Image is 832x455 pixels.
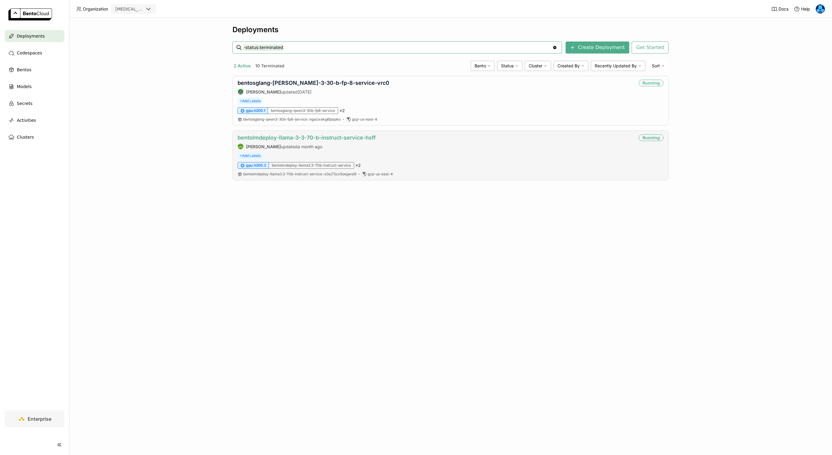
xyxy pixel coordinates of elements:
[352,117,377,122] span: gcp-us-east-4
[243,117,341,121] span: bentosglang-qwen3-30b-fp8-service ngocixekg6lpopko
[5,47,64,59] a: Codespaces
[238,143,376,149] div: updated
[17,134,34,141] span: Clusters
[5,131,64,143] a: Clusters
[471,61,495,71] div: Bento
[801,6,810,12] span: Help
[5,81,64,93] a: Models
[298,89,311,94] span: [DATE]
[238,80,389,86] a: bentosglang-[PERSON_NAME]-3-30-b-fp-8-service-vrc0
[246,163,266,168] span: gpu.h200.2
[648,61,669,71] div: Sort
[5,114,64,126] a: Activities
[268,107,338,114] div: bentosglang-qwen3-30b-fp8-service
[5,410,64,427] a: Enterprise
[529,63,542,69] span: Cluster
[254,62,286,70] button: 10 Terminated
[501,63,514,69] span: Status
[238,89,243,94] img: Shenyang Zhao
[771,6,788,12] a: Docs
[246,144,281,149] strong: [PERSON_NAME]
[144,6,145,12] input: Selected revia.
[238,89,389,95] div: updated
[17,117,36,124] span: Activities
[243,172,356,177] a: bentolmdeploy-llama3.3-70b-instruct-service:e3xj72cx5oegwsi9
[355,163,361,168] span: × 2
[554,61,588,71] div: Created By
[17,32,45,40] span: Deployments
[595,63,637,69] span: Recently Updated By
[298,144,322,149] span: a month ago
[566,42,629,54] button: Create Deployment
[557,63,580,69] span: Created By
[8,8,52,20] img: logo
[243,43,552,52] input: Search
[115,6,144,12] div: [MEDICAL_DATA]
[639,134,663,141] div: Running
[17,83,32,90] span: Models
[232,25,669,34] div: Deployments
[17,49,42,57] span: Codespaces
[269,162,354,169] div: bentolmdeploy-llama3.3-70b-instruct-service
[5,64,64,76] a: Bentos
[323,172,324,176] span: :
[591,61,645,71] div: Recently Updated By
[246,89,281,94] strong: [PERSON_NAME]
[525,61,551,71] div: Cluster
[238,134,376,141] a: bentolmdeploy-llama-3-3-70-b-instruct-service-hsff
[779,6,788,12] span: Docs
[5,30,64,42] a: Deployments
[368,172,393,177] span: gcp-us-east-4
[232,62,252,70] button: 2 Active
[83,6,108,12] span: Organization
[652,63,660,69] span: Sort
[639,80,663,86] div: Running
[238,152,263,159] span: +Add Labels
[632,42,669,54] button: Get Started
[794,6,810,12] div: Help
[816,5,825,14] img: Yi Guo
[5,97,64,109] a: Secrets
[339,108,345,113] span: × 2
[552,45,557,50] svg: Clear value
[28,416,51,422] span: Enterprise
[17,100,32,107] span: Secrets
[243,117,341,122] a: bentosglang-qwen3-30b-fp8-service:ngocixekg6lpopko
[308,117,309,121] span: :
[497,61,522,71] div: Status
[17,66,31,73] span: Bentos
[238,144,243,149] img: Steve Guo
[243,172,356,176] span: bentolmdeploy-llama3.3-70b-instruct-service e3xj72cx5oegwsi9
[238,98,263,104] span: +Add Labels
[246,108,265,113] span: gpu.h200.1
[475,63,486,69] span: Bento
